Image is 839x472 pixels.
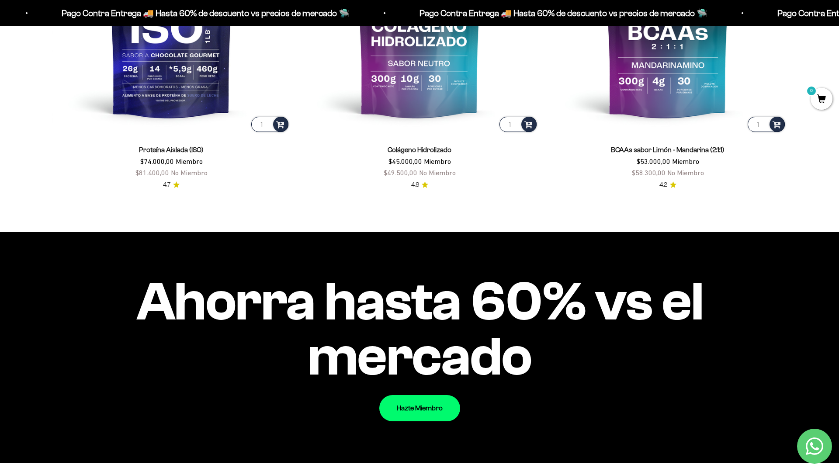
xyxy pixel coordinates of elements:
a: 0 [811,95,832,104]
span: $53.000,00 [637,157,670,165]
span: No Miembro [667,169,704,177]
mark: 0 [806,86,817,96]
span: No Miembro [171,169,208,177]
span: 4.8 [411,180,419,190]
a: Colágeno Hidrolizado [388,146,451,153]
span: 4.2 [659,180,667,190]
a: Hazte Miembro [379,395,460,421]
a: 4.24.2 de 5.0 estrellas [659,180,676,190]
span: $45.000,00 [388,157,422,165]
span: $49.500,00 [384,169,417,177]
span: 4.7 [163,180,170,190]
impact-text: Ahorra hasta 60% vs el mercado [52,274,787,384]
span: Miembro [176,157,203,165]
span: Miembro [424,157,451,165]
span: $74.000,00 [140,157,174,165]
span: No Miembro [419,169,456,177]
span: $58.300,00 [632,169,666,177]
a: Proteína Aislada (ISO) [139,146,204,153]
a: BCAAs sabor Limón - Mandarina (2:1:1) [611,146,725,153]
p: Pago Contra Entrega 🚚 Hasta 60% de descuento vs precios de mercado 🛸 [52,6,340,20]
a: 4.74.7 de 5.0 estrellas [163,180,180,190]
span: $81.400,00 [135,169,169,177]
span: Miembro [672,157,699,165]
p: Pago Contra Entrega 🚚 Hasta 60% de descuento vs precios de mercado 🛸 [410,6,698,20]
a: 4.84.8 de 5.0 estrellas [411,180,428,190]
